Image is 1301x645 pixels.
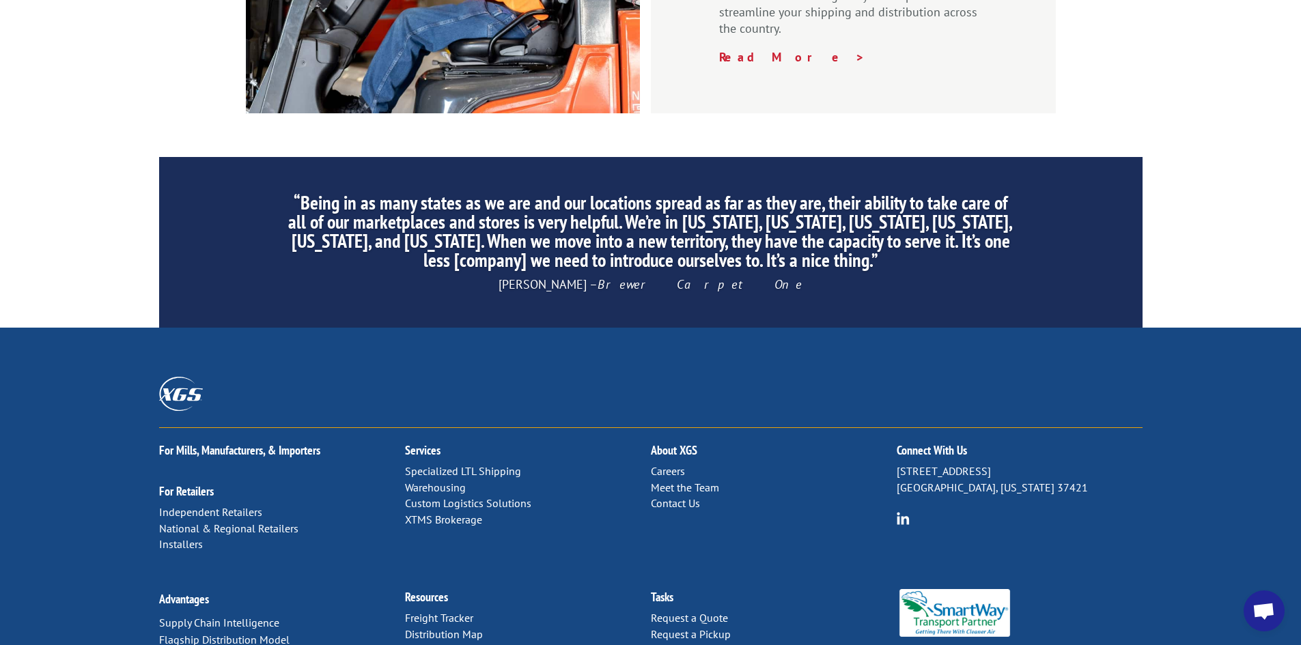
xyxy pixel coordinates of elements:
[651,611,728,625] a: Request a Quote
[651,464,685,478] a: Careers
[405,627,483,641] a: Distribution Map
[598,276,802,292] em: Brewer Carpet One
[405,611,473,625] a: Freight Tracker
[1244,590,1285,631] div: Open chat
[405,589,448,605] a: Resources
[159,442,320,458] a: For Mills, Manufacturers, & Importers
[651,442,697,458] a: About XGS
[719,49,865,65] a: Read More >
[287,193,1013,276] h2: “Being in as many states as we are and our locations spread as far as they are, their ability to ...
[159,521,298,535] a: National & Regional Retailers
[897,444,1143,463] h2: Connect With Us
[159,505,262,519] a: Independent Retailers
[159,377,203,410] img: XGS_Logos_ALL_2024_All_White
[651,591,897,610] h2: Tasks
[897,512,910,525] img: group-6
[405,496,531,510] a: Custom Logistics Solutions
[897,463,1143,496] p: [STREET_ADDRESS] [GEOGRAPHIC_DATA], [US_STATE] 37421
[159,537,203,551] a: Installers
[499,276,802,292] span: [PERSON_NAME] –
[159,483,214,499] a: For Retailers
[651,496,700,510] a: Contact Us
[651,481,719,494] a: Meet the Team
[405,442,440,458] a: Services
[405,481,466,494] a: Warehousing
[651,627,731,641] a: Request a Pickup
[159,591,209,607] a: Advantages
[897,589,1013,637] img: Smartway_Logo
[405,513,482,526] a: XTMS Brokerage
[159,616,279,629] a: Supply Chain Intelligence
[405,464,521,478] a: Specialized LTL Shipping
